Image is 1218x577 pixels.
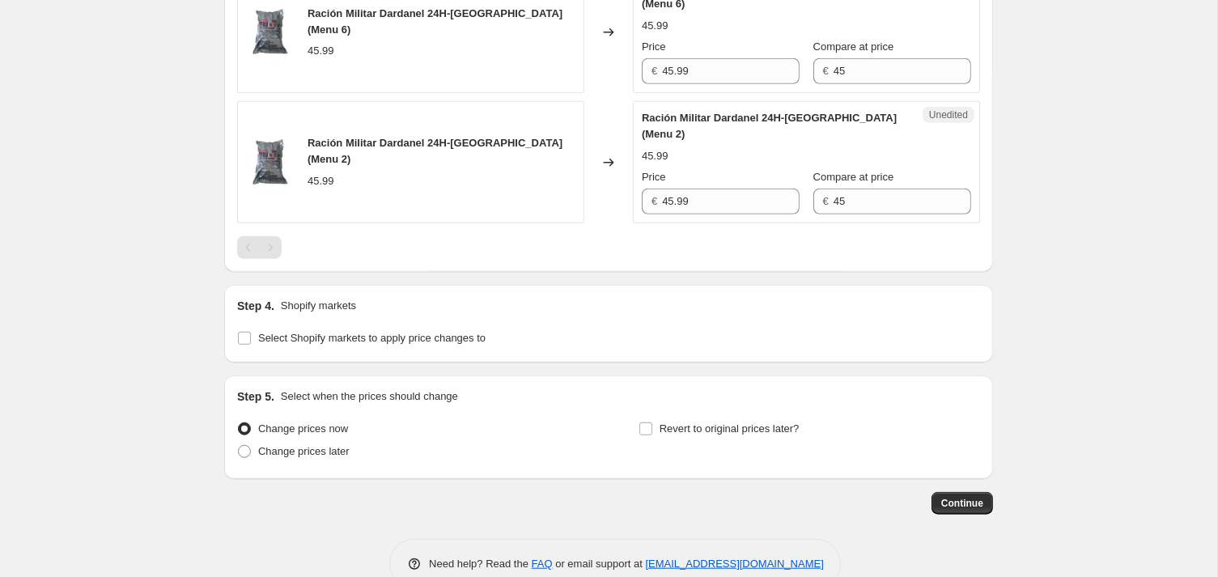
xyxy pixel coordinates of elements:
span: Select Shopify markets to apply price changes to [258,332,486,344]
img: RACIONGRIEGAMENU1_78d327b7-9a1c-476b-85b4-874784c97e7b_80x.jpg [246,138,295,187]
span: 45.99 [642,150,668,162]
span: Need help? Read the [429,558,532,570]
button: Continue [932,492,993,515]
span: Revert to original prices later? [660,422,800,435]
span: or email support at [553,558,646,570]
span: € [651,195,657,207]
span: Continue [941,497,983,510]
span: € [823,65,829,77]
p: Select when the prices should change [281,388,458,405]
span: Price [642,40,666,53]
h2: Step 5. [237,388,274,405]
span: 45.99 [642,19,668,32]
span: 45.99 [308,175,334,187]
img: RACIONGRIEGAMENU1_78d327b7-9a1c-476b-85b4-874784c97e7b_80x.jpg [246,8,295,57]
h2: Step 4. [237,298,274,314]
span: Compare at price [813,40,894,53]
a: FAQ [532,558,553,570]
p: Shopify markets [281,298,356,314]
a: [EMAIL_ADDRESS][DOMAIN_NAME] [646,558,824,570]
nav: Pagination [237,236,282,259]
span: Ración Militar Dardanel 24H-[GEOGRAPHIC_DATA] (Menu 6) [308,7,562,36]
span: Unedited [929,108,968,121]
span: 45.99 [308,45,334,57]
span: € [651,65,657,77]
span: Ración Militar Dardanel 24H-[GEOGRAPHIC_DATA] (Menu 2) [308,137,562,165]
span: Compare at price [813,171,894,183]
span: Price [642,171,666,183]
span: Change prices now [258,422,348,435]
span: € [823,195,829,207]
span: Ración Militar Dardanel 24H-[GEOGRAPHIC_DATA] (Menu 2) [642,112,897,140]
span: Change prices later [258,445,350,457]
